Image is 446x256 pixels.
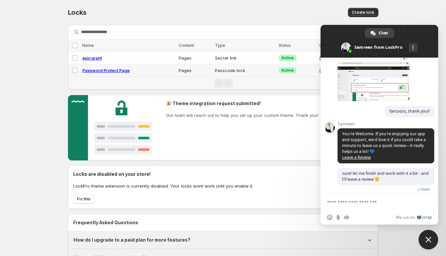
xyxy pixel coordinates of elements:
span: Name [82,43,94,48]
td: [DATE] [317,52,355,64]
span: Active [281,55,294,61]
span: Chat [379,28,388,38]
td: [DATE] [317,64,355,77]
td: Pages [177,52,213,64]
span: Samreen [338,122,434,126]
span: Crisp [422,215,432,220]
nav: Pagination [68,76,378,90]
span: Locks [68,9,87,16]
span: We run on [396,215,415,220]
span: Status [279,43,291,48]
p: Our team will reach out to help you set up your custom theme. Thank you! [166,112,318,119]
textarea: Compose your message... [327,199,417,205]
span: Audio message [344,215,349,220]
td: Secret link [213,52,277,64]
span: Fix this [77,196,91,202]
span: Active [281,68,294,73]
span: Send a file [336,215,341,220]
span: Created [319,43,335,48]
button: Fix this [73,194,94,204]
img: Customer support [68,95,158,160]
h2: Frequently Asked Questions [73,219,373,226]
span: Content [179,43,194,48]
div: More channels [409,43,418,52]
h2: Locks are disabled on your store! [73,171,253,177]
div: Close chat [419,230,438,249]
a: epicgrant [82,55,102,61]
p: LockPro theme extension is currently disabled. Your locks wont work until you enable it. [73,183,253,189]
a: We run onCrisp [396,215,432,220]
h1: How do I upgrade to a paid plan for more features? [74,237,190,243]
a: Leave a Review [342,155,371,160]
span: Type [215,43,225,48]
div: Chat [365,28,394,38]
h2: 🎉 Theme integration request submitted! [166,100,318,107]
td: Passcode lock [213,64,277,77]
span: Create lock [352,10,374,15]
a: Password Protect Page [82,68,130,73]
td: Pages [177,64,213,77]
span: Insert an emoji [327,215,332,220]
button: Create lock [348,8,378,17]
span: fantastic, thank you!! [389,108,430,114]
span: You're Welcome. If you’re enjoying our app and support, we’d love it if you could take a minute t... [342,131,426,160]
span: sure! let me finish and work with it a bit - and I'll leave a review [342,171,429,182]
span: Read [421,187,430,192]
